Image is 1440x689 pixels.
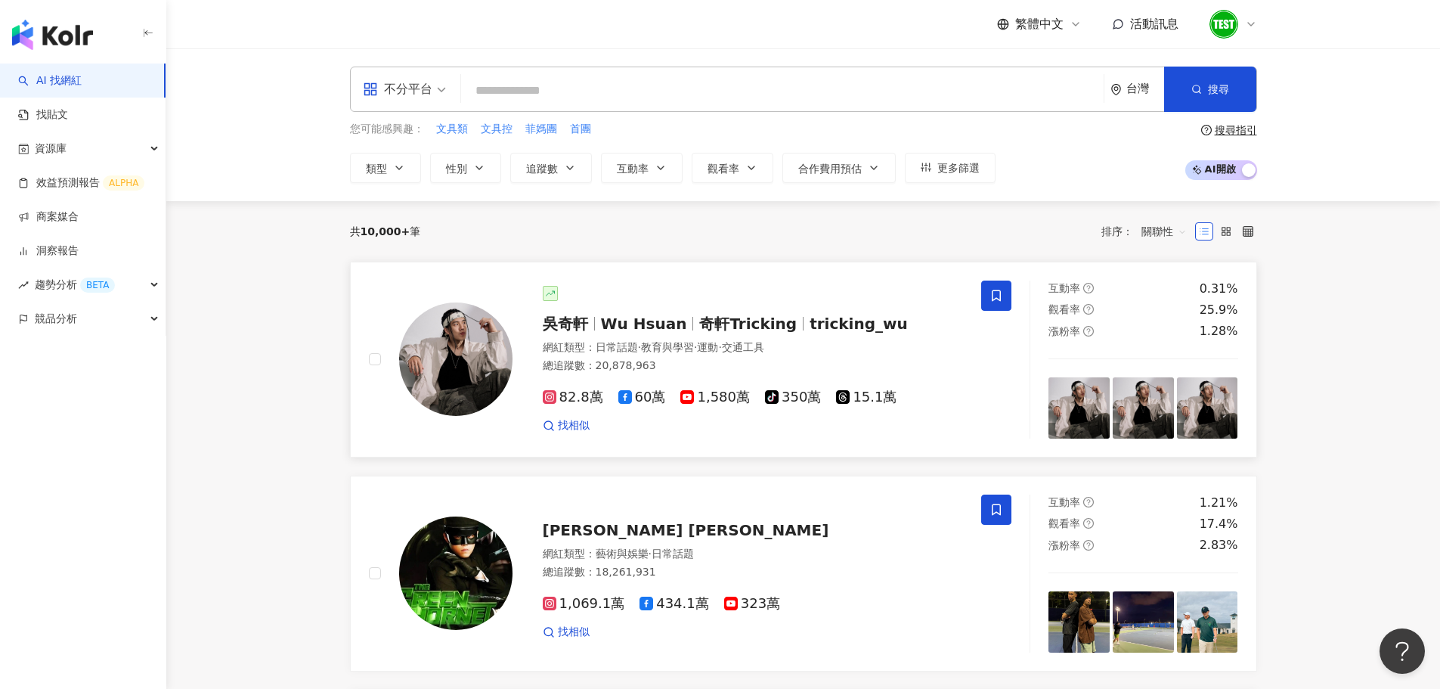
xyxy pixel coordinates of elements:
[1048,517,1080,529] span: 觀看率
[596,548,649,560] span: 藝術與娛樂
[366,163,387,175] span: 類型
[543,521,829,539] span: [PERSON_NAME] [PERSON_NAME]
[596,341,638,353] span: 日常話題
[1209,10,1238,39] img: unnamed.png
[836,390,897,405] span: 15.1萬
[601,315,687,333] span: Wu Hsuan
[649,548,652,560] span: ·
[543,340,964,355] div: 網紅類型 ：
[446,163,467,175] span: 性別
[18,107,68,123] a: 找貼文
[350,225,421,237] div: 共 筆
[569,121,592,138] button: 首團
[641,341,694,353] span: 教育與學習
[361,225,410,237] span: 10,000+
[694,341,697,353] span: ·
[1177,591,1238,653] img: post-image
[543,625,590,640] a: 找相似
[436,122,468,137] span: 文具類
[80,278,115,293] div: BETA
[35,268,115,302] span: 趨勢分析
[399,303,513,416] img: KOL Avatar
[570,122,591,137] span: 首團
[638,341,641,353] span: ·
[1083,326,1094,337] span: question-circle
[35,302,77,336] span: 競品分析
[1048,377,1110,439] img: post-image
[1380,628,1425,674] iframe: Help Scout Beacon - Open
[363,77,432,101] div: 不分平台
[399,517,513,630] img: KOL Avatar
[618,390,666,405] span: 60萬
[1200,516,1238,532] div: 17.4%
[1113,591,1174,653] img: post-image
[35,132,67,166] span: 資源庫
[1113,377,1174,439] img: post-image
[350,122,424,137] span: 您可能感興趣：
[639,596,709,612] span: 434.1萬
[543,547,964,562] div: 網紅類型 ：
[558,625,590,640] span: 找相似
[526,163,558,175] span: 追蹤數
[1083,304,1094,315] span: question-circle
[543,418,590,433] a: 找相似
[1048,325,1080,337] span: 漲粉率
[1048,539,1080,551] span: 漲粉率
[350,476,1257,672] a: KOL Avatar[PERSON_NAME] [PERSON_NAME]網紅類型：藝術與娛樂·日常話題總追蹤數：18,261,9311,069.1萬434.1萬323萬找相似互動率questi...
[1164,67,1256,112] button: 搜尋
[601,153,683,183] button: 互動率
[543,596,625,612] span: 1,069.1萬
[18,175,144,191] a: 效益預測報告ALPHA
[722,341,764,353] span: 交通工具
[1200,302,1238,318] div: 25.9%
[617,163,649,175] span: 互動率
[1083,518,1094,529] span: question-circle
[718,341,721,353] span: ·
[543,315,588,333] span: 吳奇軒
[12,20,93,50] img: logo
[680,390,750,405] span: 1,580萬
[1015,16,1064,33] span: 繁體中文
[18,280,29,290] span: rise
[1048,282,1080,294] span: 互動率
[480,121,513,138] button: 文具控
[937,162,980,174] span: 更多篩選
[18,209,79,225] a: 商案媒合
[782,153,896,183] button: 合作費用預估
[435,121,469,138] button: 文具類
[1201,125,1212,135] span: question-circle
[692,153,773,183] button: 觀看率
[1208,83,1229,95] span: 搜尋
[1048,591,1110,653] img: post-image
[1200,323,1238,340] div: 1.28%
[1110,84,1122,95] span: environment
[1101,219,1195,244] div: 排序：
[1048,496,1080,508] span: 互動率
[363,82,378,97] span: appstore
[430,153,501,183] button: 性別
[810,315,908,333] span: tricking_wu
[543,565,964,580] div: 總追蹤數 ： 18,261,931
[1048,303,1080,315] span: 觀看率
[708,163,739,175] span: 觀看率
[1200,281,1238,297] div: 0.31%
[798,163,862,175] span: 合作費用預估
[525,121,558,138] button: 菲媽團
[652,548,694,560] span: 日常話題
[350,153,421,183] button: 類型
[543,390,603,405] span: 82.8萬
[1177,377,1238,439] img: post-image
[905,153,996,183] button: 更多篩選
[525,122,557,137] span: 菲媽團
[1200,495,1238,511] div: 1.21%
[699,315,797,333] span: 奇軒Tricking
[18,73,82,88] a: searchAI 找網紅
[1130,17,1178,31] span: 活動訊息
[1141,219,1187,244] span: 關聯性
[18,244,79,259] a: 洞察報告
[350,262,1257,458] a: KOL Avatar吳奇軒Wu Hsuan奇軒Trickingtricking_wu網紅類型：日常話題·教育與學習·運動·交通工具總追蹤數：20,878,96382.8萬60萬1,580萬350...
[724,596,780,612] span: 323萬
[765,390,821,405] span: 350萬
[1083,283,1094,293] span: question-circle
[1126,82,1164,95] div: 台灣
